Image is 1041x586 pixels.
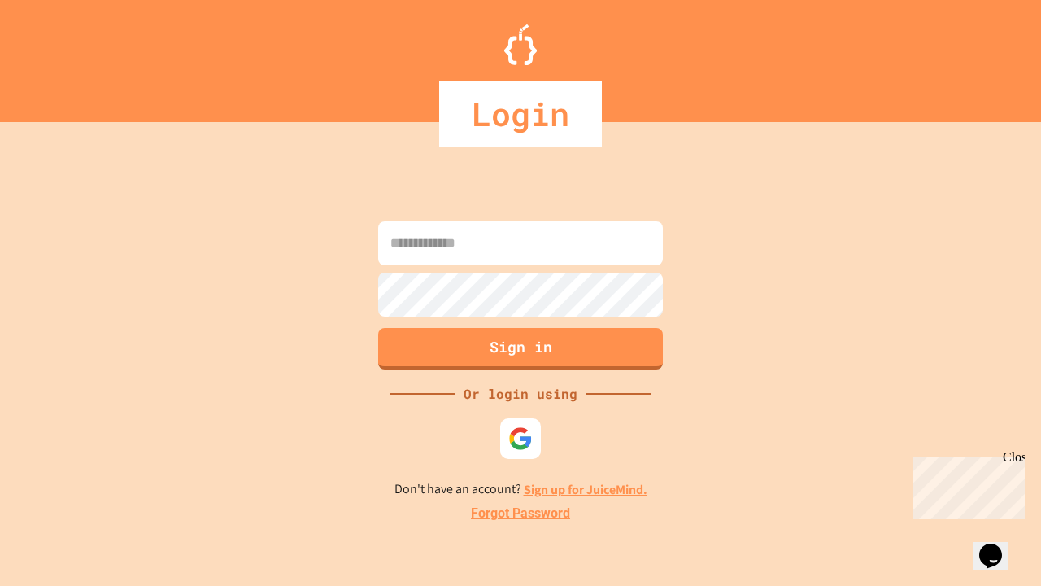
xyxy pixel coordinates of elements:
p: Don't have an account? [394,479,647,500]
a: Sign up for JuiceMind. [524,481,647,498]
div: Login [439,81,602,146]
a: Forgot Password [471,504,570,523]
img: google-icon.svg [508,426,533,451]
iframe: chat widget [973,521,1025,570]
div: Or login using [455,384,586,404]
iframe: chat widget [906,450,1025,519]
img: Logo.svg [504,24,537,65]
button: Sign in [378,328,663,370]
div: Chat with us now!Close [7,7,112,103]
